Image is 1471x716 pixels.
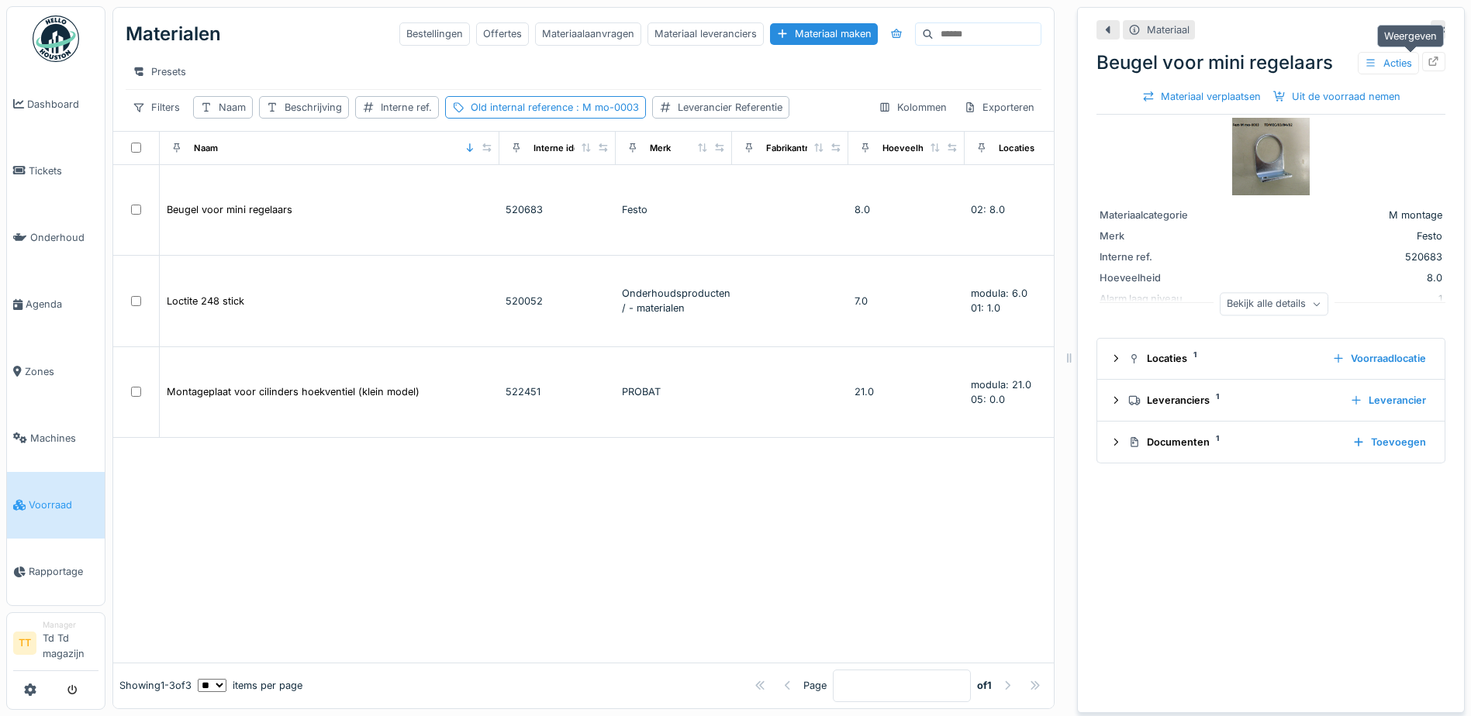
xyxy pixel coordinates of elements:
div: 8.0 [855,202,958,217]
div: Fabrikantreferentie [766,142,847,155]
div: Filters [126,96,187,119]
div: Toevoegen [1346,432,1432,453]
div: Materiaalcategorie [1100,208,1216,222]
summary: Locaties1Voorraadlocatie [1103,345,1438,373]
div: Acties [1358,52,1419,74]
div: Leveranciers [1128,393,1338,408]
div: 520683 [1222,250,1442,264]
div: Merk [650,142,671,155]
div: PROBAT [622,384,726,399]
div: Exporteren [957,96,1041,119]
div: Materiaal [1147,22,1190,37]
div: Materiaal verplaatsen [1136,86,1267,107]
span: Tickets [29,164,98,178]
div: Materiaal maken [770,23,878,44]
div: Voorraadlocatie [1326,348,1432,369]
div: 522451 [506,384,609,399]
a: Dashboard [7,71,105,137]
a: Onderhoud [7,205,105,271]
div: 520683 [506,202,609,217]
div: Uit de voorraad nemen [1267,86,1407,107]
div: Bestellingen [399,22,470,45]
div: Showing 1 - 3 of 3 [119,678,192,693]
div: Hoeveelheid [1100,270,1216,285]
span: Onderhoud [30,230,98,245]
div: Loctite 248 stick [167,294,244,308]
div: Beugel voor mini regelaars [167,202,292,217]
img: Beugel voor mini regelaars [1232,118,1310,195]
div: Naam [219,100,246,115]
div: Beschrijving [285,100,342,115]
a: Voorraad [7,472,105,539]
div: Materialen [126,14,221,54]
div: Festo [1222,229,1442,243]
a: Rapportage [7,539,105,605]
div: Weergeven [1377,25,1444,47]
div: Kolommen [872,96,954,119]
div: Merk [1100,229,1216,243]
a: Tickets [7,137,105,204]
div: Page [803,678,827,693]
div: Locaties [1128,351,1320,366]
a: Machines [7,404,105,471]
div: Materiaal leveranciers [647,22,764,45]
strong: of 1 [977,678,992,693]
span: 05: 0.0 [971,394,1005,405]
img: Badge_color-CXgf-gQk.svg [33,15,79,62]
div: Hoeveelheid [882,142,937,155]
span: 02: 8.0 [971,204,1005,215]
summary: Documenten1Toevoegen [1103,428,1438,456]
div: 7.0 [855,294,958,308]
span: Machines [30,431,98,446]
div: Beugel voor mini regelaars [1096,49,1445,77]
div: 520052 [506,294,609,308]
div: Locaties [999,142,1034,155]
span: 01: 1.0 [971,302,1000,314]
span: Voorraad [29,497,98,512]
a: TT ManagerTd Td magazijn [13,619,98,671]
div: items per page [198,678,302,693]
div: Interne identificator [533,142,617,155]
li: Td Td magazijn [43,619,98,667]
div: Interne ref. [1100,250,1216,264]
div: Bekijk alle details [1220,293,1328,315]
a: Agenda [7,271,105,338]
span: modula: 21.0 [971,379,1031,391]
div: 8.0 [1222,270,1442,285]
div: Leverancier Referentie [678,100,782,115]
div: M montage [1222,208,1442,222]
span: Dashboard [27,97,98,112]
span: Rapportage [29,564,98,579]
a: Zones [7,338,105,404]
div: Materiaalaanvragen [535,22,641,45]
span: : M mo-0003 [573,102,639,113]
div: Festo [622,202,726,217]
div: Presets [126,60,193,83]
span: Agenda [26,297,98,312]
div: Onderhoudsproducten / - materialen [622,286,726,315]
div: Naam [194,142,218,155]
div: Interne ref. [381,100,432,115]
div: Offertes [476,22,529,45]
div: 21.0 [855,384,958,399]
div: Manager [43,619,98,631]
li: TT [13,632,36,655]
div: Montageplaat voor cilinders hoekventiel (klein model) [167,384,420,399]
summary: Leveranciers1Leverancier [1103,386,1438,415]
span: modula: 6.0 [971,287,1027,299]
div: Leverancier [1344,390,1432,411]
div: Old internal reference [471,100,639,115]
div: Documenten [1128,435,1340,449]
span: Zones [25,364,98,379]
